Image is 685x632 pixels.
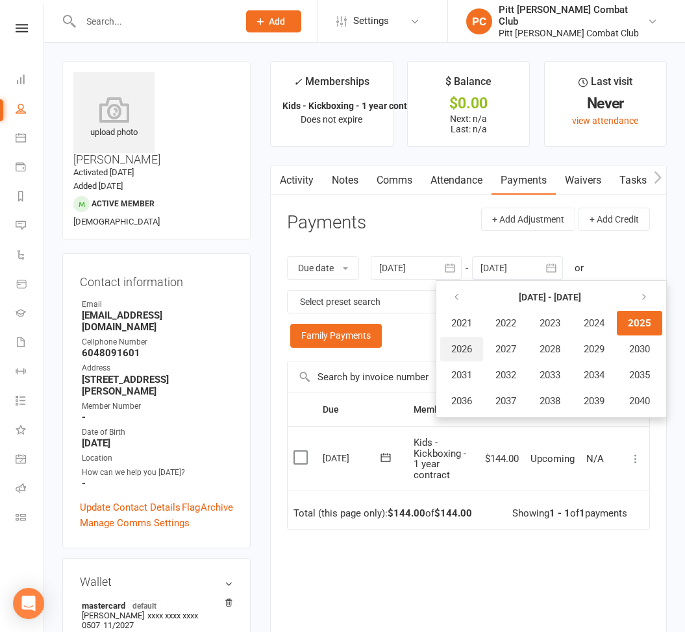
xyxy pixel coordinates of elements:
a: What's New [16,417,45,446]
span: N/A [586,453,604,465]
time: Activated [DATE] [73,167,134,177]
strong: 1 - 1 [549,507,570,519]
h3: [PERSON_NAME] [73,72,240,166]
div: Email [82,298,233,311]
a: People [16,95,45,125]
a: Calendar [16,125,45,154]
span: Add [269,16,285,27]
button: 2031 [440,363,483,387]
a: Update Contact Details [80,500,181,515]
a: Manage Comms Settings [80,515,190,531]
button: + Add Adjustment [481,208,575,231]
a: Archive [201,500,233,515]
a: Flag [182,500,200,515]
h3: Wallet [80,576,233,589]
span: 2028 [540,343,560,355]
h3: Contact information [80,271,233,289]
strong: [EMAIL_ADDRESS][DOMAIN_NAME] [82,310,233,333]
span: 2038 [540,395,560,407]
input: Search by invoice number [288,361,554,393]
div: Cellphone Number [82,336,233,348]
a: view attendance [572,115,638,126]
a: Attendance [421,165,492,195]
div: Never [556,97,654,110]
span: 2035 [629,369,650,381]
a: Reports [16,183,45,212]
span: 11/2027 [103,620,134,630]
button: 2026 [440,337,483,361]
strong: Kids - Kickboxing - 1 year contract [282,101,423,111]
span: 2022 [495,317,516,329]
strong: - [82,478,233,489]
button: 2035 [617,363,662,387]
strong: mastercard [82,600,227,611]
a: Notes [323,165,367,195]
span: [DEMOGRAPHIC_DATA] [73,217,160,226]
button: 2040 [617,389,662,413]
div: $0.00 [419,97,517,110]
a: Waivers [556,165,610,195]
span: 2025 [628,317,651,329]
a: Dashboard [16,66,45,95]
div: Member Number [82,400,233,413]
div: Open Intercom Messenger [13,588,44,619]
span: 2039 [584,395,604,407]
div: Address [82,362,233,374]
button: 2039 [573,389,616,413]
button: 2029 [573,337,616,361]
strong: 6048091601 [82,347,233,359]
th: Due [317,393,408,426]
a: Comms [367,165,421,195]
th: Membership [408,393,479,426]
span: 2037 [495,395,516,407]
span: 2027 [495,343,516,355]
span: 2023 [540,317,560,329]
button: 2022 [484,311,527,335]
button: 2027 [484,337,527,361]
div: or [575,260,584,276]
span: 2021 [451,317,472,329]
button: 2032 [484,363,527,387]
div: Pitt [PERSON_NAME] Combat Club [499,4,647,27]
div: Total (this page only): of [293,508,472,519]
button: 2030 [617,337,662,361]
span: xxxx xxxx xxxx 0507 [82,611,198,630]
div: Showing of payments [512,508,627,519]
a: Roll call kiosk mode [16,475,45,504]
span: 2033 [540,369,560,381]
a: Tasks [610,165,656,195]
span: default [129,600,160,611]
div: Memberships [293,73,369,97]
div: Date of Birth [82,426,233,439]
div: [DATE] [323,448,382,468]
span: 2031 [451,369,472,381]
span: 2032 [495,369,516,381]
span: Does not expire [301,114,362,125]
span: Active member [92,199,155,208]
button: 2028 [529,337,571,361]
button: 2036 [440,389,483,413]
a: Activity [271,165,323,195]
span: 2034 [584,369,604,381]
button: 2024 [573,311,616,335]
a: Payments [16,154,45,183]
div: How can we help you [DATE]? [82,467,233,479]
button: 2025 [617,311,662,335]
button: 2034 [573,363,616,387]
span: 2040 [629,395,650,407]
h3: Payments [287,213,366,233]
strong: [DATE] - [DATE] [519,292,581,302]
a: Class kiosk mode [16,504,45,533]
button: 2021 [440,311,483,335]
div: Last visit [579,73,632,97]
button: 2038 [529,389,571,413]
button: Add [246,10,301,32]
input: Search... [77,12,229,30]
strong: [STREET_ADDRESS][PERSON_NAME] [82,374,233,397]
span: 2026 [451,343,472,355]
div: Location [82,452,233,465]
span: Settings [353,6,389,36]
a: Payments [492,165,556,195]
button: 2033 [529,363,571,387]
div: PC [466,8,492,34]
